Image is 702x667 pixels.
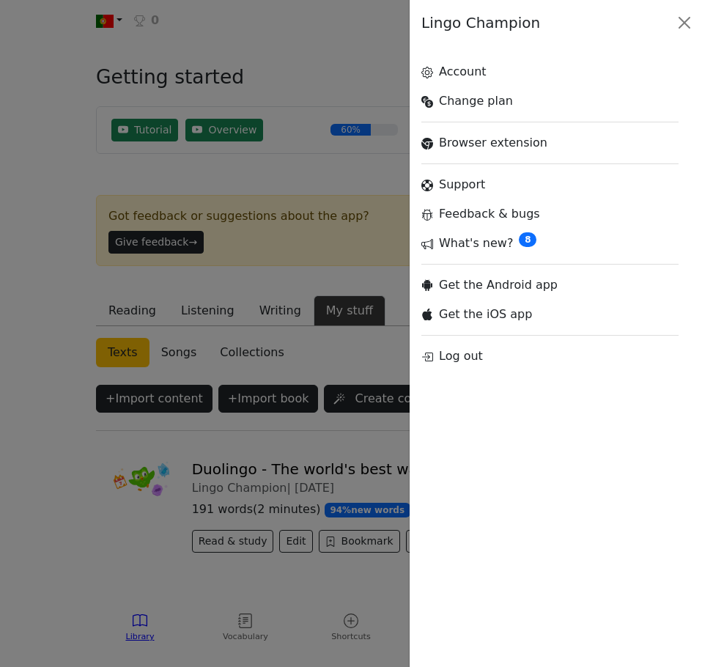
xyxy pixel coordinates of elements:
[421,270,679,300] a: Get the Android app
[421,57,679,86] a: Account
[421,300,679,329] a: Get the iOS app
[421,199,679,229] a: Feedback & bugs
[421,12,540,34] div: Lingo Champion
[673,11,696,34] button: Close
[421,229,679,258] a: What's new?8
[519,232,536,247] sup: 8
[421,86,679,116] a: Change plan
[421,342,679,371] a: Log out
[421,170,679,199] a: Support
[421,128,679,158] a: Browser extension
